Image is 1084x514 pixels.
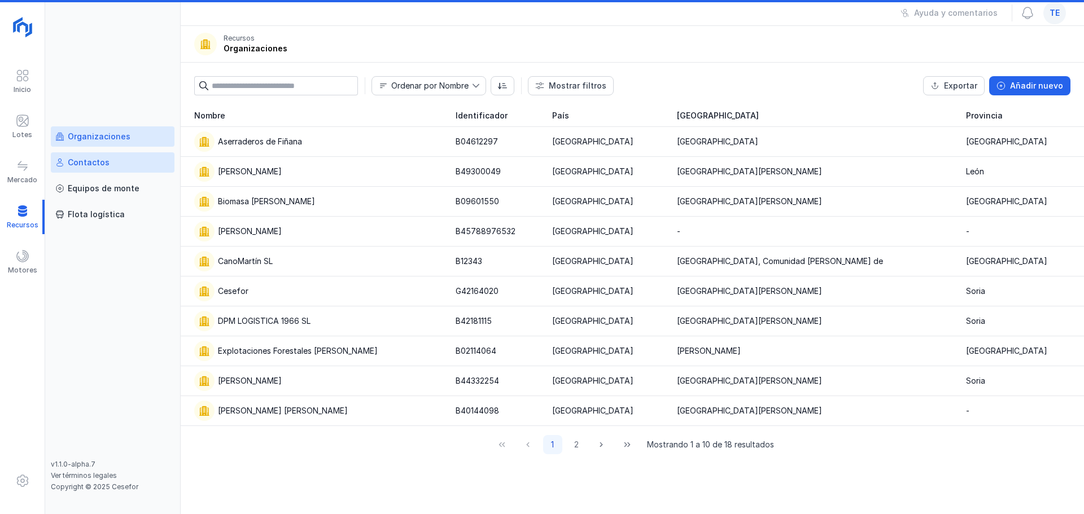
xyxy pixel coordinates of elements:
div: B45788976532 [456,226,515,237]
div: v1.1.0-alpha.7 [51,460,174,469]
div: [PERSON_NAME] [677,345,741,357]
div: Soria [966,315,985,327]
div: Copyright © 2025 Cesefor [51,482,174,491]
div: Motores [8,266,37,275]
div: [GEOGRAPHIC_DATA] [552,256,633,267]
div: [GEOGRAPHIC_DATA] [552,375,633,386]
div: Añadir nuevo [1010,80,1063,91]
div: [GEOGRAPHIC_DATA], Comunidad [PERSON_NAME] de [677,256,883,267]
div: - [966,405,969,416]
div: [GEOGRAPHIC_DATA] [552,285,633,297]
a: Ver términos legales [51,471,117,480]
div: [GEOGRAPHIC_DATA][PERSON_NAME] [677,375,822,386]
span: País [552,110,569,121]
div: B49300049 [456,166,501,177]
div: Exportar [944,80,977,91]
div: Ordenar por Nombre [391,82,469,90]
div: Explotaciones Forestales [PERSON_NAME] [218,345,378,357]
button: Last Page [617,435,638,454]
a: Equipos de monte [51,178,174,199]
button: Next Page [591,435,612,454]
div: Lotes [12,130,32,139]
div: Biomasa [PERSON_NAME] [218,196,315,207]
div: B44332254 [456,375,499,386]
button: Ayuda y comentarios [893,3,1005,23]
div: [GEOGRAPHIC_DATA] [966,345,1047,357]
span: Mostrando 1 a 10 de 18 resultados [647,439,774,450]
span: Identificador [456,110,508,121]
a: Contactos [51,152,174,173]
div: [PERSON_NAME] [218,166,282,177]
a: Flota logística [51,204,174,225]
div: Mercado [7,175,37,184]
div: [GEOGRAPHIC_DATA] [966,196,1047,207]
div: Organizaciones [224,43,287,54]
div: [GEOGRAPHIC_DATA][PERSON_NAME] [677,196,822,207]
a: Organizaciones [51,126,174,147]
div: B09601550 [456,196,499,207]
div: Contactos [68,157,110,168]
button: Page 1 [543,435,562,454]
img: logoRight.svg [8,13,37,41]
div: [GEOGRAPHIC_DATA] [552,166,633,177]
div: [GEOGRAPHIC_DATA] [552,196,633,207]
div: Soria [966,375,985,386]
div: Mostrar filtros [549,80,606,91]
div: [GEOGRAPHIC_DATA][PERSON_NAME] [677,166,822,177]
div: [PERSON_NAME] [PERSON_NAME] [218,405,348,416]
div: Aserraderos de Fiñana [218,136,302,147]
div: [GEOGRAPHIC_DATA] [966,256,1047,267]
div: [GEOGRAPHIC_DATA] [966,136,1047,147]
span: te [1050,7,1060,19]
div: [GEOGRAPHIC_DATA][PERSON_NAME] [677,315,822,327]
div: Ayuda y comentarios [914,7,998,19]
button: Mostrar filtros [528,76,614,95]
div: Flota logística [68,209,125,220]
div: Recursos [224,34,255,43]
div: B04612297 [456,136,498,147]
div: [GEOGRAPHIC_DATA] [552,226,633,237]
div: León [966,166,984,177]
div: [GEOGRAPHIC_DATA] [552,405,633,416]
div: [PERSON_NAME] [218,375,282,386]
div: Cesefor [218,285,248,297]
div: Soria [966,285,985,297]
div: - [677,226,680,237]
div: [GEOGRAPHIC_DATA] [552,315,633,327]
div: [GEOGRAPHIC_DATA][PERSON_NAME] [677,405,822,416]
span: Nombre [372,77,472,95]
div: B42181115 [456,315,492,327]
div: [GEOGRAPHIC_DATA][PERSON_NAME] [677,285,822,297]
div: [PERSON_NAME] [218,226,282,237]
div: B40144098 [456,405,499,416]
button: Page 2 [567,435,586,454]
div: - [966,226,969,237]
div: [GEOGRAPHIC_DATA] [552,136,633,147]
div: G42164020 [456,285,499,297]
div: DPM LOGISTICA 1966 SL [218,315,311,327]
div: B12343 [456,256,482,267]
span: [GEOGRAPHIC_DATA] [677,110,759,121]
button: Añadir nuevo [989,76,1070,95]
div: B02114064 [456,345,496,357]
div: Equipos de monte [68,183,139,194]
span: Provincia [966,110,1003,121]
div: CanoMartín SL [218,256,273,267]
span: Nombre [194,110,225,121]
div: Organizaciones [68,131,130,142]
div: [GEOGRAPHIC_DATA] [552,345,633,357]
div: [GEOGRAPHIC_DATA] [677,136,758,147]
div: Inicio [14,85,31,94]
button: Exportar [923,76,985,95]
